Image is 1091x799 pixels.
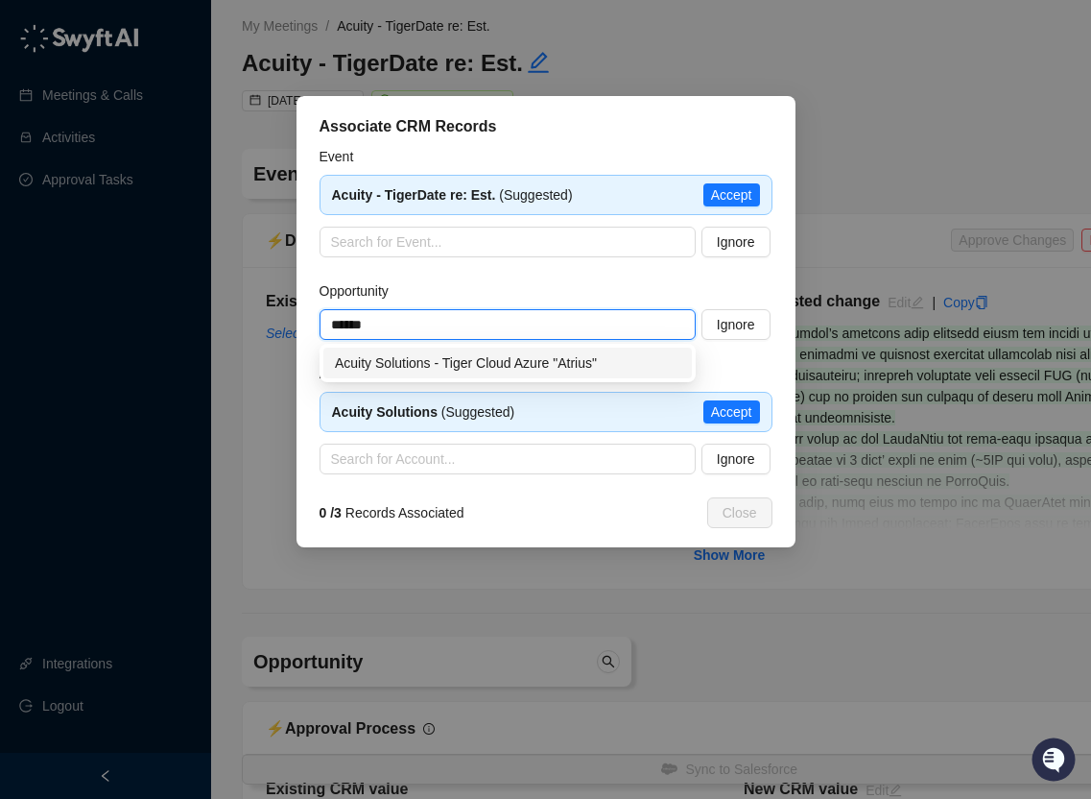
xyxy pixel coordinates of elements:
span: Pylon [191,316,232,330]
span: Ignore [717,314,755,335]
button: Accept [703,183,760,206]
strong: 0 / 3 [320,505,342,521]
iframe: Open customer support [1030,736,1081,787]
button: Ignore [701,444,771,474]
span: Accept [711,184,752,206]
div: 📚 [19,271,35,286]
strong: Acuity Solutions [332,404,438,420]
div: We're available if you need us! [65,193,243,208]
h2: How can we help? [19,108,349,138]
span: (Suggested) [332,187,573,203]
button: Ignore [701,227,771,257]
div: Acuity Solutions - Tiger Cloud Azure "Atrius" [335,352,680,374]
span: Docs [38,269,71,288]
label: Opportunity [320,280,402,302]
span: Ignore [717,448,755,470]
button: Start new chat [326,180,349,203]
img: Swyft AI [19,19,58,58]
div: Start new chat [65,174,315,193]
span: Accept [711,401,752,423]
div: Acuity Solutions - Tiger Cloud Azure "Atrius" [323,348,692,378]
p: Welcome 👋 [19,77,349,108]
a: 📚Docs [12,261,79,296]
img: 5124521997842_fc6d7dfcefe973c2e489_88.png [19,174,54,208]
span: Status [106,269,148,288]
label: Event [320,146,368,167]
div: 📶 [86,271,102,286]
button: Accept [703,400,760,424]
span: Records Associated [320,502,464,523]
strong: Acuity - TigerDate re: Est. [332,187,496,203]
span: Ignore [717,231,755,253]
span: (Suggested) [332,404,515,420]
button: Close [707,497,772,528]
a: Powered byPylon [135,315,232,330]
div: Associate CRM Records [320,115,772,138]
button: Ignore [701,309,771,340]
a: 📶Status [79,261,155,296]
